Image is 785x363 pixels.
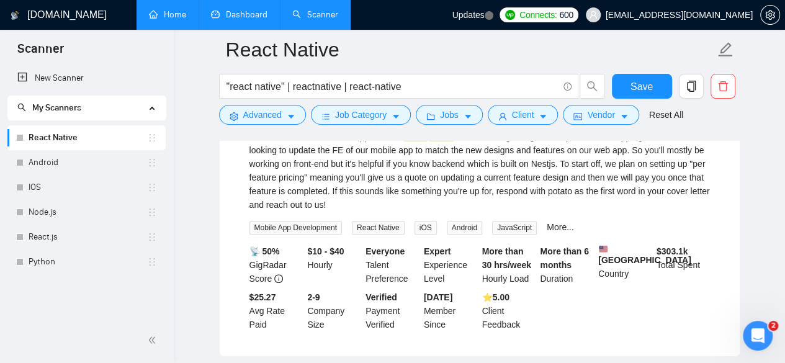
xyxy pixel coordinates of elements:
li: Android [7,150,166,175]
b: More than 30 hrs/week [482,246,531,270]
li: IOS [7,175,166,200]
span: 2 [768,321,778,331]
b: [DATE] [424,292,452,302]
img: logo [11,6,19,25]
div: Avg Rate Paid [247,290,305,331]
span: My Scanners [17,102,81,113]
a: Reset All [649,108,683,122]
img: upwork-logo.png [505,10,515,20]
div: Please, don't reach out to us outside of Upwork. Hey! We are Citizen Remote and we're a growing p... [249,102,710,212]
b: [GEOGRAPHIC_DATA] [598,244,691,265]
span: caret-down [392,112,400,121]
span: iOS [415,221,437,235]
a: searchScanner [292,9,338,20]
span: holder [147,133,157,143]
span: copy [680,81,703,92]
span: JavaScript [492,221,537,235]
span: Android [447,221,482,235]
a: Node.js [29,200,147,225]
div: Member Since [421,290,480,331]
span: Connects: [519,8,557,22]
a: setting [760,10,780,20]
span: Scanner [7,40,74,66]
span: folder [426,112,435,121]
span: Mobile App Development [249,221,342,235]
button: idcardVendorcaret-down [563,105,639,125]
span: info-circle [274,274,283,283]
span: React Native [352,221,405,235]
span: holder [147,158,157,168]
span: Job Category [335,108,387,122]
li: New Scanner [7,66,166,91]
input: Search Freelance Jobs... [227,79,558,94]
button: Save [612,74,672,99]
a: New Scanner [17,66,156,91]
a: IOS [29,175,147,200]
button: userClientcaret-down [488,105,558,125]
input: Scanner name... [226,34,715,65]
span: 600 [559,8,573,22]
span: caret-down [620,112,629,121]
span: Client [512,108,534,122]
a: dashboardDashboard [211,9,267,20]
button: barsJob Categorycaret-down [311,105,411,125]
span: edit [717,42,733,58]
span: setting [230,112,238,121]
a: More... [547,222,574,232]
span: caret-down [464,112,472,121]
span: user [589,11,598,19]
li: Node.js [7,200,166,225]
span: delete [711,81,735,92]
button: setting [760,5,780,25]
a: Android [29,150,147,175]
b: Verified [366,292,397,302]
img: 🇺🇸 [599,244,608,253]
b: Expert [424,246,451,256]
span: idcard [573,112,582,121]
b: More than 6 months [540,246,589,270]
div: Payment Verified [363,290,421,331]
div: Talent Preference [363,244,421,285]
div: Hourly Load [480,244,538,285]
b: $10 - $40 [307,246,344,256]
div: Duration [537,244,596,285]
span: Updates [452,10,484,20]
span: holder [147,257,157,267]
a: React.js [29,225,147,249]
b: $ 303.1k [657,246,688,256]
b: Everyone [366,246,405,256]
b: ⭐️ 5.00 [482,292,509,302]
button: delete [711,74,735,99]
span: Vendor [587,108,614,122]
a: React Native [29,125,147,150]
span: caret-down [539,112,547,121]
div: GigRadar Score [247,244,305,285]
div: Country [596,244,654,285]
span: info-circle [563,83,572,91]
b: $25.27 [249,292,276,302]
span: double-left [148,334,160,346]
button: copy [679,74,704,99]
span: caret-down [287,112,295,121]
a: homeHome [149,9,186,20]
iframe: Intercom live chat [743,321,773,351]
span: Jobs [440,108,459,122]
span: Advanced [243,108,282,122]
span: holder [147,232,157,242]
div: Client Feedback [480,290,538,331]
span: holder [147,207,157,217]
span: search [17,103,26,112]
b: 2-9 [307,292,320,302]
div: Hourly [305,244,363,285]
span: setting [761,10,779,20]
button: folderJobscaret-down [416,105,483,125]
a: Python [29,249,147,274]
span: holder [147,182,157,192]
b: 📡 50% [249,246,280,256]
span: search [580,81,604,92]
span: Save [630,79,653,94]
button: search [580,74,604,99]
button: settingAdvancedcaret-down [219,105,306,125]
li: Python [7,249,166,274]
li: React Native [7,125,166,150]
